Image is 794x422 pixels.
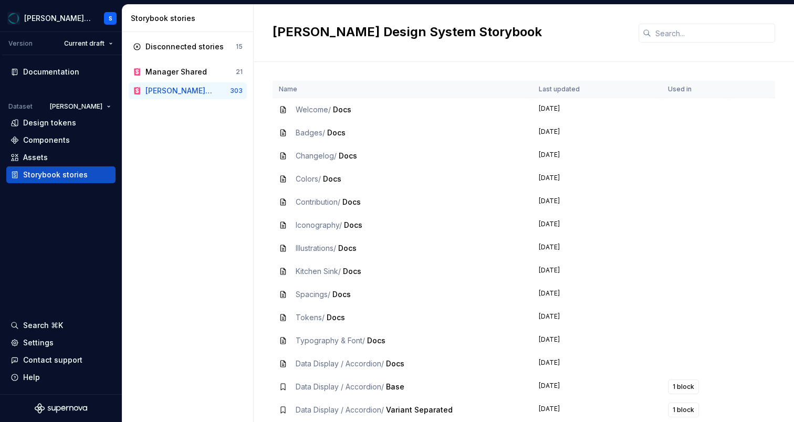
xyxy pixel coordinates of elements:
button: Help [6,369,116,386]
span: Docs [327,128,346,137]
div: Components [23,135,70,145]
td: [DATE] [532,375,662,398]
a: Manager Shared21 [129,64,247,80]
span: Data Display / Accordion / [296,359,384,368]
a: Documentation [6,64,116,80]
div: Disconnected stories [145,41,224,52]
span: Docs [332,290,351,299]
a: Components [6,132,116,149]
button: [PERSON_NAME] [45,99,116,114]
a: [PERSON_NAME] Design System Storybook303 [129,82,247,99]
span: Tokens / [296,313,325,322]
span: Docs [342,197,361,206]
span: 1 block [673,383,694,391]
svg: Supernova Logo [35,403,87,414]
div: Dataset [8,102,33,111]
td: [DATE] [532,167,662,191]
td: [DATE] [532,98,662,122]
span: Base [386,382,404,391]
button: 1 block [668,379,699,394]
h2: [PERSON_NAME] Design System Storybook [273,24,626,40]
span: Colors / [296,174,321,183]
button: [PERSON_NAME] Design SystemS [2,7,120,29]
span: Badges / [296,128,325,137]
span: Docs [323,174,341,183]
span: Docs [386,359,404,368]
div: 15 [236,43,243,51]
div: Settings [23,337,54,348]
span: Spacings / [296,290,330,299]
span: Data Display / Accordion / [296,405,384,414]
span: Kitchen Sink / [296,267,341,276]
td: [DATE] [532,398,662,421]
span: Docs [327,313,345,322]
a: Assets [6,149,116,166]
a: Settings [6,334,116,351]
div: Documentation [23,67,79,77]
a: Design tokens [6,114,116,131]
span: Illustrations / [296,244,336,252]
span: Data Display / Accordion / [296,382,384,391]
td: [DATE] [532,237,662,260]
span: Docs [339,151,357,160]
span: [PERSON_NAME] [50,102,102,111]
td: [DATE] [532,191,662,214]
span: Docs [367,336,385,345]
th: Used in [662,81,730,98]
div: S [109,14,112,23]
span: Welcome / [296,105,331,114]
span: Docs [344,220,362,229]
td: [DATE] [532,144,662,167]
div: Contact support [23,355,82,365]
td: [DATE] [532,283,662,306]
span: Variant Separated [386,405,453,414]
div: Version [8,39,33,48]
button: Contact support [6,352,116,368]
div: Help [23,372,40,383]
div: 303 [230,87,243,95]
a: Storybook stories [6,166,116,183]
th: Name [273,81,532,98]
span: Iconography / [296,220,342,229]
span: Docs [338,244,357,252]
td: [DATE] [532,329,662,352]
div: Assets [23,152,48,163]
div: Manager Shared [145,67,207,77]
td: [DATE] [532,121,662,144]
th: Last updated [532,81,662,98]
span: Docs [343,267,361,276]
div: [PERSON_NAME] Design System [24,13,91,24]
td: [DATE] [532,306,662,329]
input: Search... [651,24,775,43]
span: Current draft [64,39,105,48]
div: 21 [236,68,243,76]
td: [DATE] [532,352,662,375]
a: Disconnected stories15 [129,38,247,55]
div: Design tokens [23,118,76,128]
span: Typography & Font / [296,336,365,345]
div: [PERSON_NAME] Design System Storybook [145,86,213,96]
span: 1 block [673,406,694,414]
button: 1 block [668,403,699,417]
td: [DATE] [532,214,662,237]
div: Storybook stories [23,170,88,180]
button: Search ⌘K [6,317,116,334]
td: [DATE] [532,260,662,283]
div: Storybook stories [131,13,249,24]
span: Changelog / [296,151,337,160]
span: Docs [333,105,351,114]
span: Contribution / [296,197,340,206]
div: Search ⌘K [23,320,63,331]
img: e0e0e46e-566d-4916-84b9-f308656432a6.png [7,12,20,25]
button: Current draft [59,36,118,51]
